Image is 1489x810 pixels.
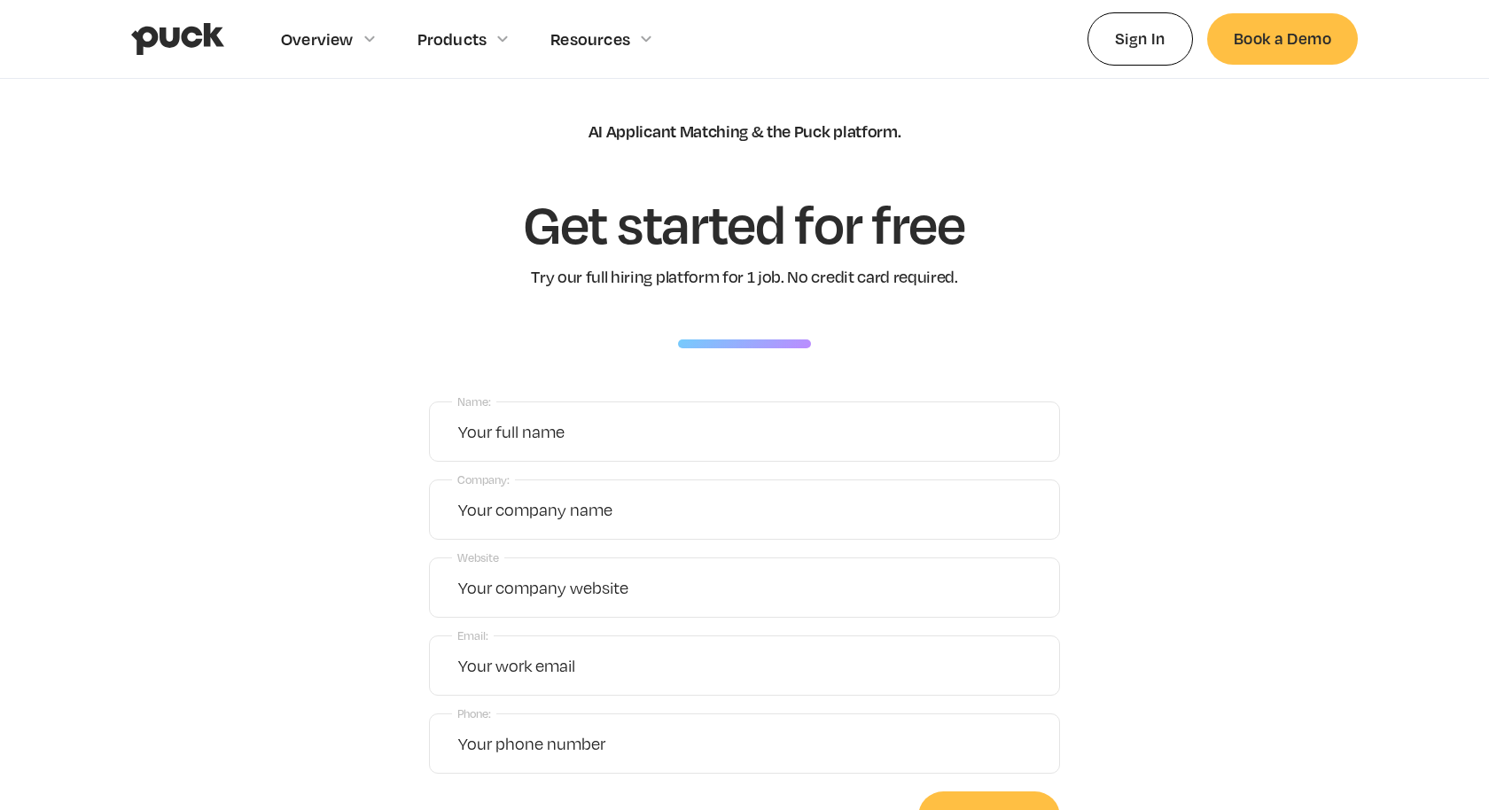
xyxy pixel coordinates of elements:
div: Resources [550,29,630,49]
input: Your company website [429,557,1060,618]
label: Website [452,546,504,570]
label: Company: [452,468,515,492]
a: Book a Demo [1207,13,1358,64]
label: Email: [452,624,494,648]
a: Sign In [1088,12,1193,65]
label: Phone: [452,702,496,726]
div: Try our full hiring platform for 1 job. No credit card required. [531,267,958,286]
div: AI Applicant Matching & the Puck platform. [589,121,901,141]
input: Your work email [429,635,1060,696]
input: Your phone number [429,713,1060,774]
input: Your full name [429,401,1060,462]
div: Overview [281,29,354,49]
div: Products [417,29,487,49]
h1: Get started for free [524,194,965,253]
input: Your company name [429,479,1060,540]
label: Name: [452,390,496,414]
